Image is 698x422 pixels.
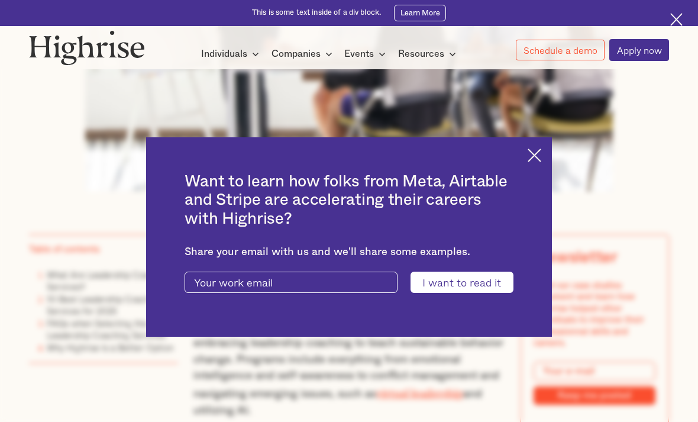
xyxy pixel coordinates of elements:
[29,30,144,65] img: Highrise logo
[411,272,513,294] input: I want to read it
[344,47,374,61] div: Events
[272,47,336,61] div: Companies
[670,13,683,26] img: Cross icon
[398,47,444,61] div: Resources
[609,39,669,60] a: Apply now
[201,47,247,61] div: Individuals
[185,246,513,259] div: Share your email with us and we'll share some examples.
[272,47,321,61] div: Companies
[344,47,389,61] div: Events
[185,172,513,228] h2: Want to learn how folks from Meta, Airtable and Stripe are accelerating their careers with Highrise?
[252,8,381,18] div: This is some text inside of a div block.
[394,5,446,21] a: Learn More
[185,272,397,294] input: Your work email
[185,272,513,294] form: current-ascender-blog-article-modal-form
[516,40,605,61] a: Schedule a demo
[201,47,263,61] div: Individuals
[398,47,460,61] div: Resources
[528,149,541,162] img: Cross icon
